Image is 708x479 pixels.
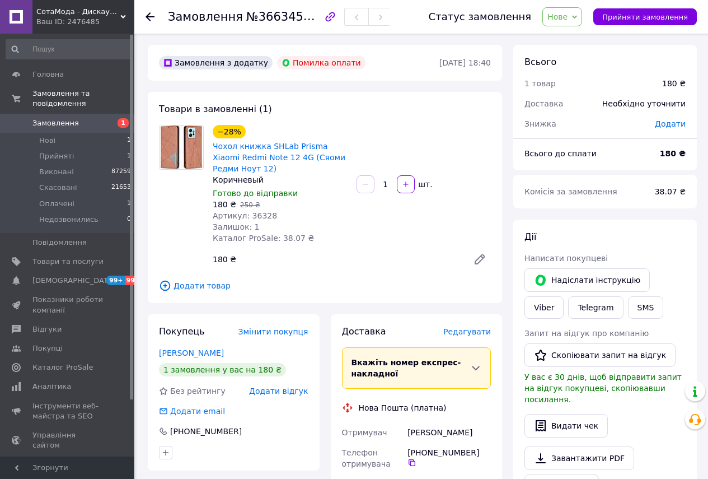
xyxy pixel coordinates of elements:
[213,234,314,243] span: Каталог ProSale: 38.07 ₴
[416,179,434,190] div: шт.
[127,151,131,161] span: 1
[159,326,205,337] span: Покупець
[524,296,564,319] a: Viber
[213,189,298,198] span: Готово до відправки
[32,69,64,80] span: Головна
[169,426,243,437] div: [PHONE_NUMBER]
[39,215,99,225] span: Недозвонились
[36,17,134,27] div: Ваш ID: 2476485
[208,252,464,267] div: 180 ₴
[159,104,272,114] span: Товари в замовленні (1)
[111,183,131,193] span: 21653
[524,149,597,158] span: Всього до сплати
[524,268,650,292] button: Надіслати інструкцію
[213,200,236,209] span: 180 ₴
[468,248,491,271] a: Редагувати
[524,119,556,128] span: Знижка
[429,11,532,22] div: Статус замовлення
[32,382,71,392] span: Аналітика
[524,99,563,108] span: Доставка
[106,276,125,285] span: 99+
[342,428,387,437] span: Отримувач
[125,276,143,285] span: 99+
[655,119,686,128] span: Додати
[118,118,129,128] span: 1
[407,447,491,467] div: [PHONE_NUMBER]
[524,79,556,88] span: 1 товар
[39,136,55,146] span: Нові
[524,329,649,338] span: Запит на відгук про компанію
[32,430,104,450] span: Управління сайтом
[168,10,243,24] span: Замовлення
[238,327,308,336] span: Змінити покупця
[159,280,491,292] span: Додати товар
[246,10,326,24] span: №366345790
[127,215,131,225] span: 0
[32,362,93,373] span: Каталог ProSale
[32,118,79,128] span: Замовлення
[662,78,686,89] div: 180 ₴
[596,91,692,116] div: Необхідно уточнити
[660,149,686,158] b: 180 ₴
[146,11,154,22] div: Повернутися назад
[249,387,308,396] span: Додати відгук
[32,238,87,248] span: Повідомлення
[524,231,536,242] span: Дії
[524,373,682,404] span: У вас є 30 днів, щоб відправити запит на відгук покупцеві, скопіювавши посилання.
[158,406,226,417] div: Додати email
[159,56,273,69] div: Замовлення з додатку
[524,343,676,367] button: Скопіювати запит на відгук
[213,142,345,173] a: Чохол книжка SHLab Prisma Xiaomi Redmi Note 12 4G (Сяоми Редми Ноут 12)
[127,136,131,146] span: 1
[342,448,391,468] span: Телефон отримувача
[160,125,203,169] img: Чохол книжка SHLab Prisma Xiaomi Redmi Note 12 4G (Сяоми Редми Ноут 12)
[213,174,348,185] div: Коричневый
[32,343,63,354] span: Покупці
[32,295,104,315] span: Показники роботи компанії
[568,296,623,319] a: Telegram
[277,56,365,69] div: Помилка оплати
[524,414,608,438] button: Видати чек
[655,187,686,196] span: 38.07 ₴
[39,167,74,177] span: Виконані
[39,199,74,209] span: Оплачені
[6,39,132,59] input: Пошук
[32,324,62,334] span: Відгуки
[32,89,134,109] span: Замовлення та повідомлення
[39,151,74,161] span: Прийняті
[524,57,556,67] span: Всього
[170,387,226,396] span: Без рейтингу
[159,363,286,376] div: 1 замовлення у вас на 180 ₴
[32,276,115,286] span: [DEMOGRAPHIC_DATA]
[524,254,608,263] span: Написати покупцеві
[439,58,491,67] time: [DATE] 18:40
[127,199,131,209] span: 1
[628,296,664,319] button: SMS
[593,8,697,25] button: Прийняти замовлення
[36,7,120,17] span: СотаМода - Дискаунтер аксесуарів
[213,222,260,231] span: Залишок: 1
[111,167,131,177] span: 87259
[524,187,617,196] span: Комісія за замовлення
[32,401,104,421] span: Інструменти веб-майстра та SEO
[443,327,491,336] span: Редагувати
[547,12,568,21] span: Нове
[405,422,493,443] div: [PERSON_NAME]
[213,211,277,220] span: Артикул: 36328
[602,13,688,21] span: Прийняти замовлення
[524,447,634,470] a: Завантажити PDF
[240,201,260,209] span: 250 ₴
[213,125,246,138] div: −28%
[32,257,104,267] span: Товари та послуги
[356,402,449,413] div: Нова Пошта (платна)
[159,348,224,357] a: [PERSON_NAME]
[342,326,386,337] span: Доставка
[169,406,226,417] div: Додати email
[351,358,461,378] span: Вкажіть номер експрес-накладної
[39,183,77,193] span: Скасовані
